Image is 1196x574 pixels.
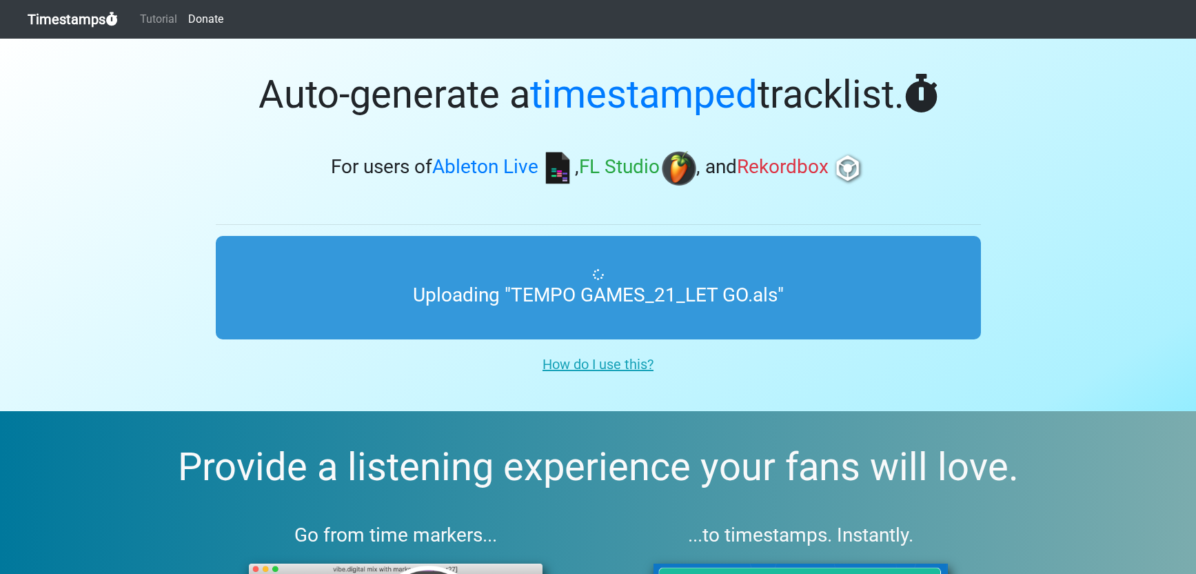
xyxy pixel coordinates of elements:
h3: For users of , , and [216,151,981,186]
u: How do I use this? [543,356,653,373]
img: ableton.png [540,151,575,186]
a: Timestamps [28,6,118,33]
h3: Go from time markers... [216,524,576,547]
span: timestamped [530,72,758,117]
span: Ableton Live [432,156,538,179]
a: Tutorial [134,6,183,33]
span: Rekordbox [737,156,829,179]
span: FL Studio [579,156,660,179]
h3: ...to timestamps. Instantly. [620,524,981,547]
h1: Auto-generate a tracklist. [216,72,981,118]
a: Donate [183,6,229,33]
img: fl.png [662,151,696,186]
h2: Provide a listening experience your fans will love. [33,444,1163,491]
img: rb.png [831,151,865,186]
